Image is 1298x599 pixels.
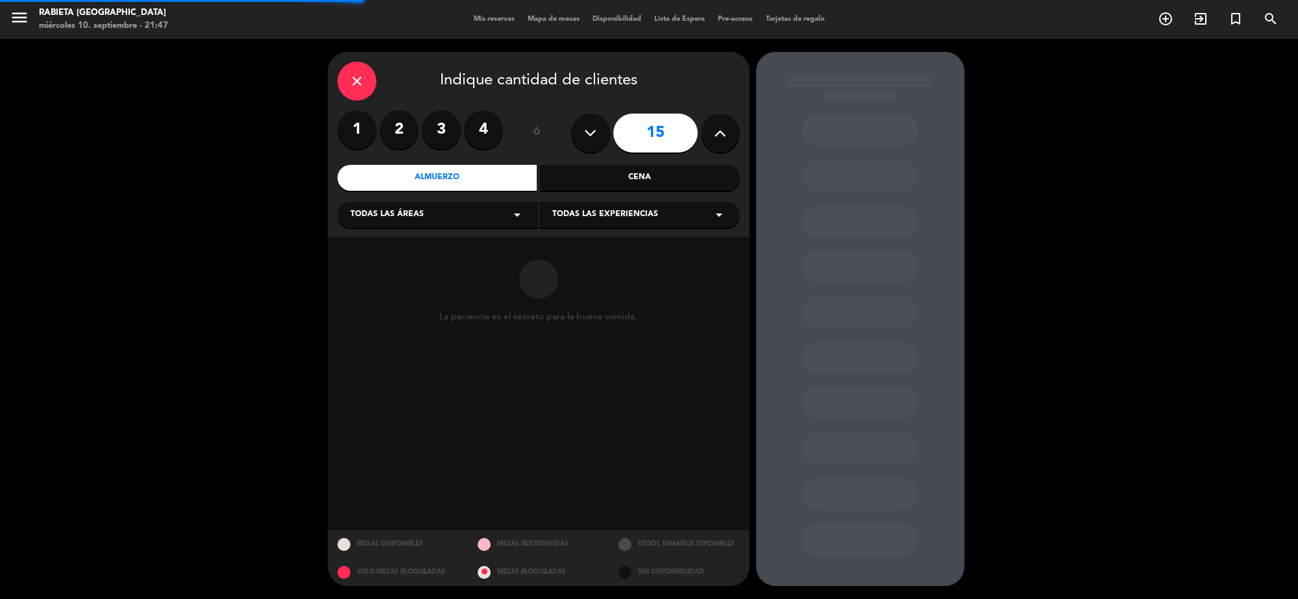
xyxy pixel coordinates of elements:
[509,207,525,223] i: arrow_drop_down
[1158,11,1173,27] i: add_circle_outline
[439,312,637,323] div: La paciencia es el secreto para la buena comida.
[328,558,469,586] div: SOLO MESAS BLOQUEADAS
[380,110,419,149] label: 2
[337,165,537,191] div: Almuerzo
[328,530,469,558] div: MESAS DISPONIBLES
[422,110,461,149] label: 3
[1193,11,1208,27] i: exit_to_app
[552,208,658,221] span: Todas las experiencias
[10,8,29,32] button: menu
[521,16,586,23] span: Mapa de mesas
[609,558,750,586] div: SIN DISPONIBILIDAD
[711,16,759,23] span: Pre-acceso
[464,110,503,149] label: 4
[586,16,648,23] span: Disponibilidad
[337,62,740,101] div: Indique cantidad de clientes
[337,110,376,149] label: 1
[516,110,558,156] div: ó
[609,530,750,558] div: OTROS TAMAÑOS DIPONIBLES
[468,530,609,558] div: MESAS RESTRINGIDAS
[648,16,711,23] span: Lista de Espera
[349,73,365,89] i: close
[468,558,609,586] div: MESAS BLOQUEADAS
[39,6,168,19] div: Rabieta [GEOGRAPHIC_DATA]
[1263,11,1279,27] i: search
[1228,11,1243,27] i: turned_in_not
[540,165,740,191] div: Cena
[350,208,424,221] span: Todas las áreas
[711,207,727,223] i: arrow_drop_down
[39,19,168,32] div: miércoles 10. septiembre - 21:47
[467,16,521,23] span: Mis reservas
[759,16,831,23] span: Tarjetas de regalo
[10,8,29,27] i: menu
